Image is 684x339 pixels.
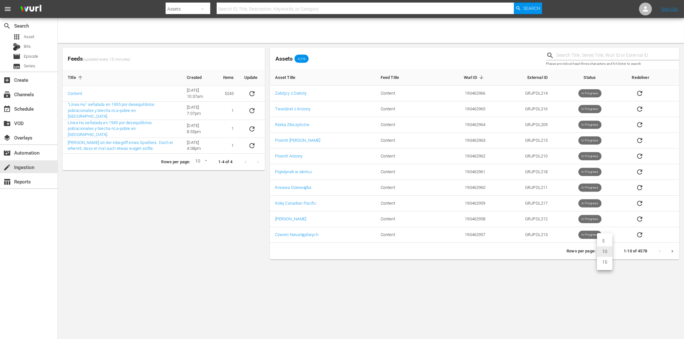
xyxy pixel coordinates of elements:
[597,246,612,257] li: 10
[4,5,12,13] span: menu
[15,2,46,17] img: ans4CAIJ8jUAAAAAAAAAAAAAAAAAAAAAAAAgQb4GAAAAAAAAAAAAAAAAAAAAAAAAJMjXAAAAAAAAAAAAAAAAAAAAAAAAgAT5G...
[597,257,612,267] li: 15
[597,236,612,246] li: 5
[661,6,678,12] a: Sign Out
[523,3,540,14] span: Search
